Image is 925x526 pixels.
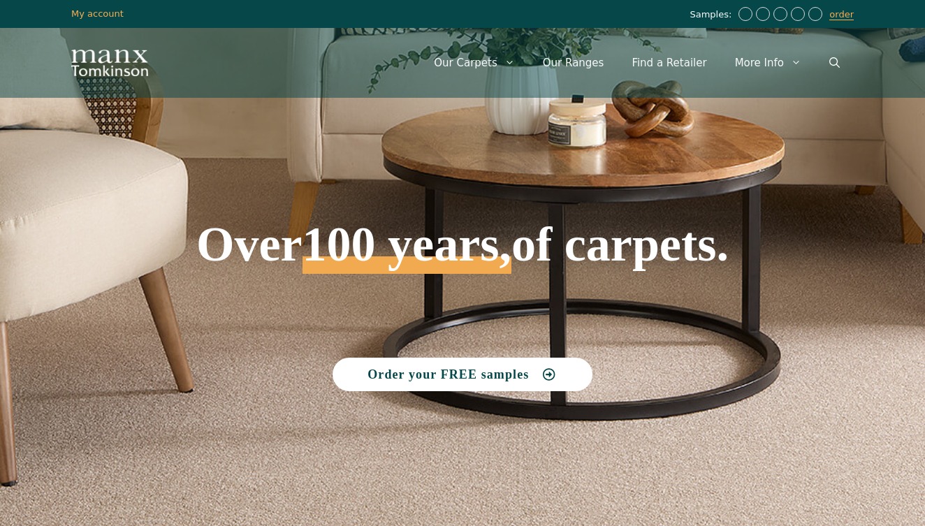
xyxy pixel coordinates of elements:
a: My account [71,8,124,19]
a: Order your FREE samples [333,358,592,391]
a: More Info [721,42,815,84]
a: order [829,9,854,20]
a: Find a Retailer [618,42,720,84]
span: Order your FREE samples [367,368,529,381]
nav: Primary [420,42,854,84]
span: Samples: [690,9,735,21]
h1: Over of carpets. [77,119,848,274]
a: Our Carpets [420,42,529,84]
span: 100 years, [303,232,511,274]
img: Manx Tomkinson [71,50,148,76]
a: Open Search Bar [815,42,854,84]
a: Our Ranges [529,42,618,84]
